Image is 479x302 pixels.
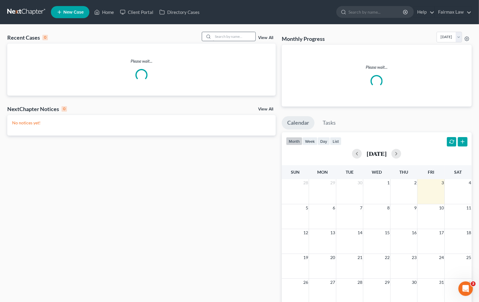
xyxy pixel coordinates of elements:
iframe: Intercom live chat [458,281,473,296]
a: View All [258,36,273,40]
span: 29 [330,179,336,186]
span: 16 [411,229,417,236]
span: 10 [438,204,444,212]
a: View All [258,107,273,111]
p: Please wait... [7,58,276,64]
span: 3 [471,281,476,286]
a: Tasks [317,116,341,130]
h2: [DATE] [367,150,387,157]
span: Fri [428,169,434,175]
span: 31 [438,279,444,286]
input: Search by name... [348,6,404,18]
a: Directory Cases [156,7,203,18]
a: Home [91,7,117,18]
span: 24 [438,254,444,261]
span: Sat [454,169,462,175]
span: 1 [468,279,472,286]
span: 30 [411,279,417,286]
span: 7 [359,204,363,212]
div: NextChapter Notices [7,105,67,113]
span: 19 [303,254,309,261]
span: 17 [438,229,444,236]
span: 9 [414,204,417,212]
span: 1 [387,179,390,186]
button: list [330,137,341,145]
span: 13 [330,229,336,236]
span: 28 [357,279,363,286]
span: 20 [330,254,336,261]
span: 11 [466,204,472,212]
button: week [302,137,318,145]
span: New Case [63,10,84,15]
span: 29 [384,279,390,286]
span: 22 [384,254,390,261]
span: 27 [330,279,336,286]
div: 0 [42,35,48,40]
span: 4 [468,179,472,186]
a: Help [414,7,434,18]
span: 30 [357,179,363,186]
span: Tue [346,169,354,175]
span: 5 [305,204,309,212]
span: 26 [303,279,309,286]
span: 2 [414,179,417,186]
span: 18 [466,229,472,236]
span: 8 [387,204,390,212]
span: Wed [372,169,382,175]
span: 21 [357,254,363,261]
span: Mon [317,169,328,175]
a: Client Portal [117,7,156,18]
a: Calendar [282,116,314,130]
div: Recent Cases [7,34,48,41]
span: 15 [384,229,390,236]
span: Sun [291,169,300,175]
button: day [318,137,330,145]
p: No notices yet! [12,120,271,126]
span: 25 [466,254,472,261]
p: Please wait... [287,64,467,70]
div: 0 [62,106,67,112]
span: Thu [400,169,408,175]
span: 12 [303,229,309,236]
button: month [286,137,302,145]
span: 28 [303,179,309,186]
a: Fairmax Law [435,7,471,18]
span: 23 [411,254,417,261]
span: 6 [332,204,336,212]
input: Search by name... [213,32,255,41]
span: 14 [357,229,363,236]
span: 3 [441,179,444,186]
h3: Monthly Progress [282,35,325,42]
